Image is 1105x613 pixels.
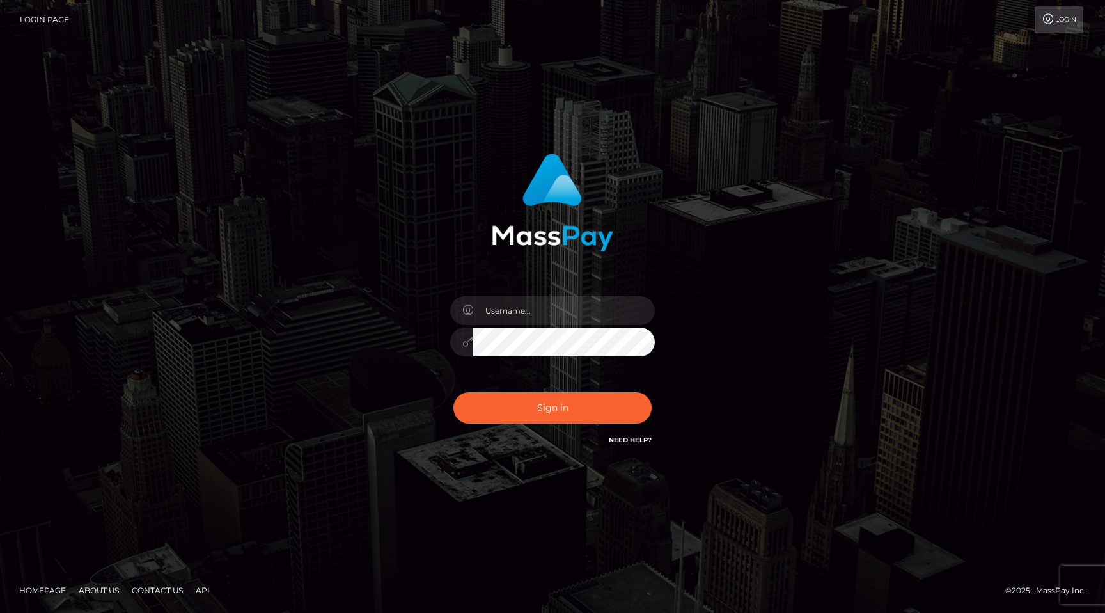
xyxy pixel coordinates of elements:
[492,154,613,251] img: MassPay Login
[20,6,69,33] a: Login Page
[1005,584,1095,598] div: © 2025 , MassPay Inc.
[74,580,124,600] a: About Us
[14,580,71,600] a: Homepage
[609,436,652,444] a: Need Help?
[191,580,215,600] a: API
[453,392,652,424] button: Sign in
[473,296,655,325] input: Username...
[1035,6,1083,33] a: Login
[127,580,188,600] a: Contact Us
